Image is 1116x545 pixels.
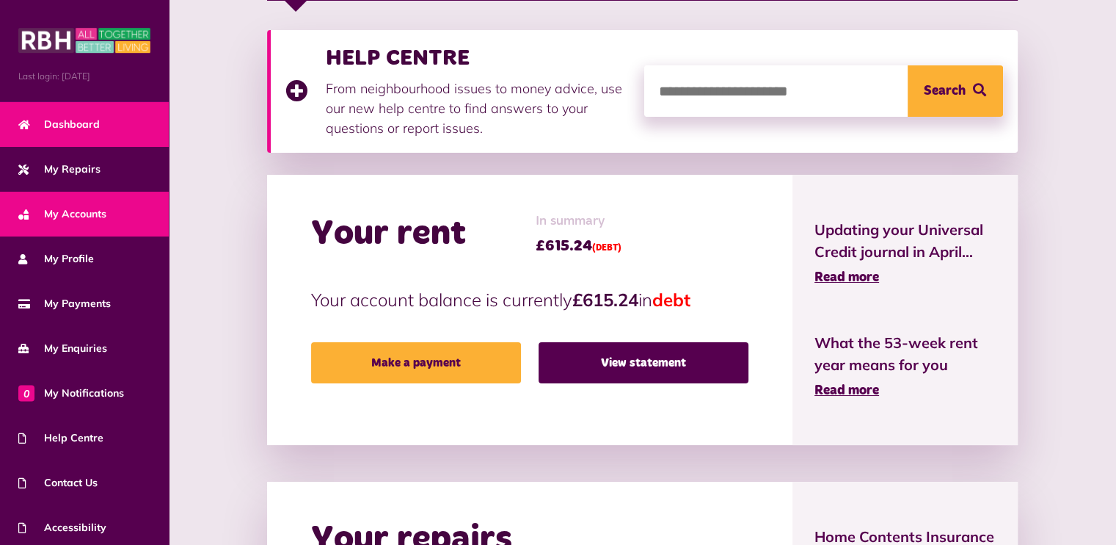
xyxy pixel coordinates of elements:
[18,162,101,177] span: My Repairs
[539,342,748,383] a: View statement
[18,341,107,356] span: My Enquiries
[311,213,466,256] h2: Your rent
[311,286,748,313] p: Your account balance is currently in
[18,296,111,311] span: My Payments
[326,79,630,138] p: From neighbourhood issues to money advice, use our new help centre to find answers to your questi...
[18,117,100,132] span: Dashboard
[18,386,124,401] span: My Notifications
[18,475,98,491] span: Contact Us
[814,219,996,263] span: Updating your Universal Credit journal in April...
[18,385,34,401] span: 0
[814,384,879,397] span: Read more
[18,430,103,446] span: Help Centre
[18,520,106,535] span: Accessibility
[814,219,996,288] a: Updating your Universal Credit journal in April... Read more
[814,332,996,401] a: What the 53-week rent year means for you Read more
[814,332,996,376] span: What the 53-week rent year means for you
[814,271,879,284] span: Read more
[326,45,630,71] h3: HELP CENTRE
[18,251,94,267] span: My Profile
[924,65,966,117] span: Search
[18,70,150,83] span: Last login: [DATE]
[652,289,690,311] span: debt
[536,235,621,257] span: £615.24
[18,26,150,55] img: MyRBH
[536,212,621,231] span: In summary
[18,206,106,222] span: My Accounts
[311,342,521,383] a: Make a payment
[592,244,621,253] span: (DEBT)
[572,289,638,311] strong: £615.24
[908,65,1003,117] button: Search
